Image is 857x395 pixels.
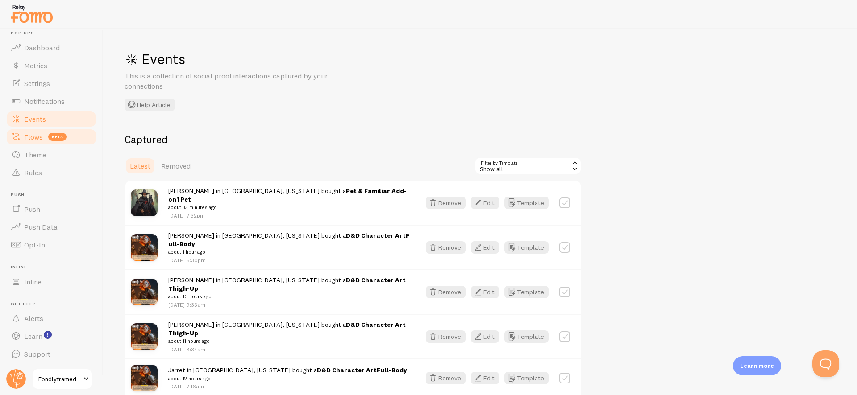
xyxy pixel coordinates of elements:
[24,150,46,159] span: Theme
[168,187,410,212] span: [PERSON_NAME] in [GEOGRAPHIC_DATA], [US_STATE] bought a
[24,115,46,123] span: Events
[131,279,158,305] img: First_Timer_FF_eef16fef-b6b9-48c6-b3c0-a2a8012b779c.webp
[168,374,407,383] small: about 12 hours ago
[168,212,410,219] p: [DATE] 7:32pm
[471,372,504,384] a: Edit
[812,350,839,377] iframe: Help Scout Beacon - Open
[504,197,549,209] button: Template
[168,292,410,300] small: about 10 hours ago
[474,157,582,175] div: Show all
[125,157,156,175] a: Latest
[130,161,150,170] span: Latest
[471,286,499,298] button: Edit
[24,277,42,286] span: Inline
[426,330,466,343] button: Remove
[131,323,158,350] img: First_Timer_FF_eef16fef-b6b9-48c6-b3c0-a2a8012b779c.webp
[168,337,410,345] small: about 11 hours ago
[24,97,65,106] span: Notifications
[44,331,52,339] svg: <p>Watch New Feature Tutorials!</p>
[125,132,582,146] h2: Captured
[346,321,406,329] a: D&D Character Art
[24,332,42,341] span: Learn
[168,256,410,264] p: [DATE] 6:30pm
[38,374,81,384] span: Fondlyframed
[168,276,406,292] strong: Thigh-Up
[11,301,97,307] span: Get Help
[131,234,158,261] img: First_Timer_FF_eef16fef-b6b9-48c6-b3c0-a2a8012b779c.webp
[426,241,466,254] button: Remove
[24,314,43,323] span: Alerts
[168,203,410,211] small: about 35 minutes ago
[11,192,97,198] span: Push
[426,286,466,298] button: Remove
[161,161,191,170] span: Removed
[471,197,504,209] a: Edit
[48,133,67,141] span: beta
[5,39,97,57] a: Dashboard
[5,146,97,164] a: Theme
[5,164,97,181] a: Rules
[125,99,175,111] button: Help Article
[5,273,97,291] a: Inline
[5,110,97,128] a: Events
[504,330,549,343] button: Template
[168,187,407,203] a: Pet & Familiar Add-on
[5,128,97,146] a: Flows beta
[471,330,504,343] a: Edit
[168,231,410,256] span: [PERSON_NAME] in [GEOGRAPHIC_DATA], [US_STATE] bought a
[24,43,60,52] span: Dashboard
[504,372,549,384] button: Template
[125,71,339,91] p: This is a collection of social proof interactions captured by your connections
[131,189,158,216] img: pet-familiar-add-on-642862_small.png
[24,222,58,231] span: Push Data
[11,30,97,36] span: Pop-ups
[426,197,466,209] button: Remove
[5,345,97,363] a: Support
[5,200,97,218] a: Push
[168,346,410,353] p: [DATE] 8:34am
[24,132,43,141] span: Flows
[24,61,47,70] span: Metrics
[471,372,499,384] button: Edit
[156,157,196,175] a: Removed
[5,309,97,327] a: Alerts
[24,168,42,177] span: Rules
[740,362,774,370] p: Learn more
[5,92,97,110] a: Notifications
[5,57,97,74] a: Metrics
[5,218,97,236] a: Push Data
[426,372,466,384] button: Remove
[11,264,97,270] span: Inline
[24,240,45,249] span: Opt-In
[504,286,549,298] button: Template
[5,327,97,345] a: Learn
[168,366,407,383] span: Jarret in [GEOGRAPHIC_DATA], [US_STATE] bought a
[168,383,407,390] p: [DATE] 7:16am
[32,368,92,390] a: Fondlyframed
[471,286,504,298] a: Edit
[471,241,504,254] a: Edit
[9,2,54,25] img: fomo-relay-logo-orange.svg
[168,321,410,346] span: [PERSON_NAME] in [GEOGRAPHIC_DATA], [US_STATE] bought a
[471,197,499,209] button: Edit
[24,205,40,214] span: Push
[504,241,549,254] button: Template
[733,356,781,375] div: Learn more
[168,321,406,337] strong: Thigh-Up
[131,365,158,391] img: First_Timer_FF_eef16fef-b6b9-48c6-b3c0-a2a8012b779c.webp
[5,236,97,254] a: Opt-In
[471,330,499,343] button: Edit
[168,231,409,248] strong: Full-Body
[471,241,499,254] button: Edit
[346,231,406,239] a: D&D Character Art
[168,301,410,309] p: [DATE] 9:33am
[317,366,407,374] strong: Full-Body
[317,366,377,374] a: D&D Character Art
[5,74,97,92] a: Settings
[168,276,410,301] span: [PERSON_NAME] in [GEOGRAPHIC_DATA], [US_STATE] bought a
